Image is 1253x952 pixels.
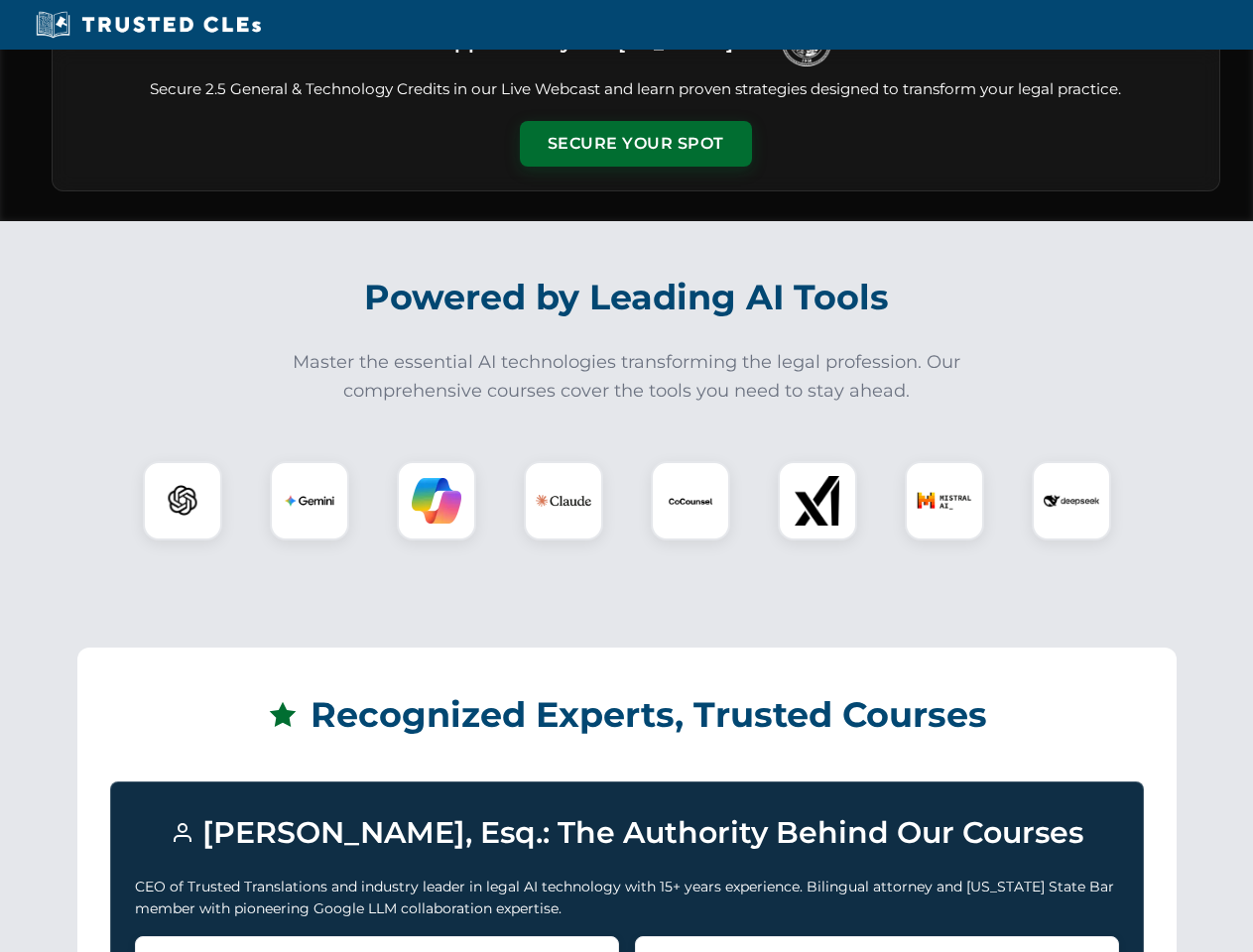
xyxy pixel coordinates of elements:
[1032,461,1111,540] div: DeepSeek
[524,461,603,540] div: Claude
[905,461,984,540] div: Mistral AI
[270,461,349,540] div: Gemini
[397,461,476,540] div: Copilot
[135,876,1119,920] p: CEO of Trusted Translations and industry leader in legal AI technology with 15+ years experience....
[77,263,1177,332] h2: Powered by Leading AI Tools
[917,473,972,529] img: Mistral AI Logo
[1044,473,1099,529] img: DeepSeek Logo
[520,121,752,167] button: Secure Your Spot
[30,10,267,40] img: Trusted CLEs
[135,806,1119,860] h3: [PERSON_NAME], Esq.: The Authority Behind Our Courses
[143,461,222,540] div: ChatGPT
[793,476,842,526] img: xAI Logo
[76,78,1195,101] p: Secure 2.5 General & Technology Credits in our Live Webcast and learn proven strategies designed ...
[778,461,857,540] div: xAI
[110,680,1144,750] h2: Recognized Experts, Trusted Courses
[280,348,974,406] p: Master the essential AI technologies transforming the legal profession. Our comprehensive courses...
[154,472,211,530] img: ChatGPT Logo
[412,476,461,526] img: Copilot Logo
[285,476,334,526] img: Gemini Logo
[651,461,730,540] div: CoCounsel
[536,473,591,529] img: Claude Logo
[666,476,715,526] img: CoCounsel Logo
